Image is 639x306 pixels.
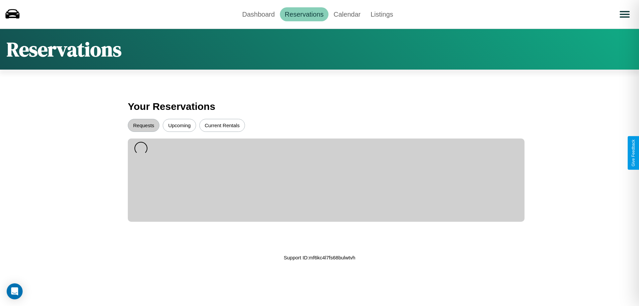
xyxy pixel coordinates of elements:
[237,7,280,21] a: Dashboard
[365,7,398,21] a: Listings
[284,253,355,262] p: Support ID: mf6kc4l7fs68bulwtvh
[128,119,159,132] button: Requests
[7,283,23,299] div: Open Intercom Messenger
[199,119,245,132] button: Current Rentals
[163,119,196,132] button: Upcoming
[631,140,636,166] div: Give Feedback
[280,7,329,21] a: Reservations
[128,98,511,116] h3: Your Reservations
[328,7,365,21] a: Calendar
[7,36,121,63] h1: Reservations
[615,5,634,24] button: Open menu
